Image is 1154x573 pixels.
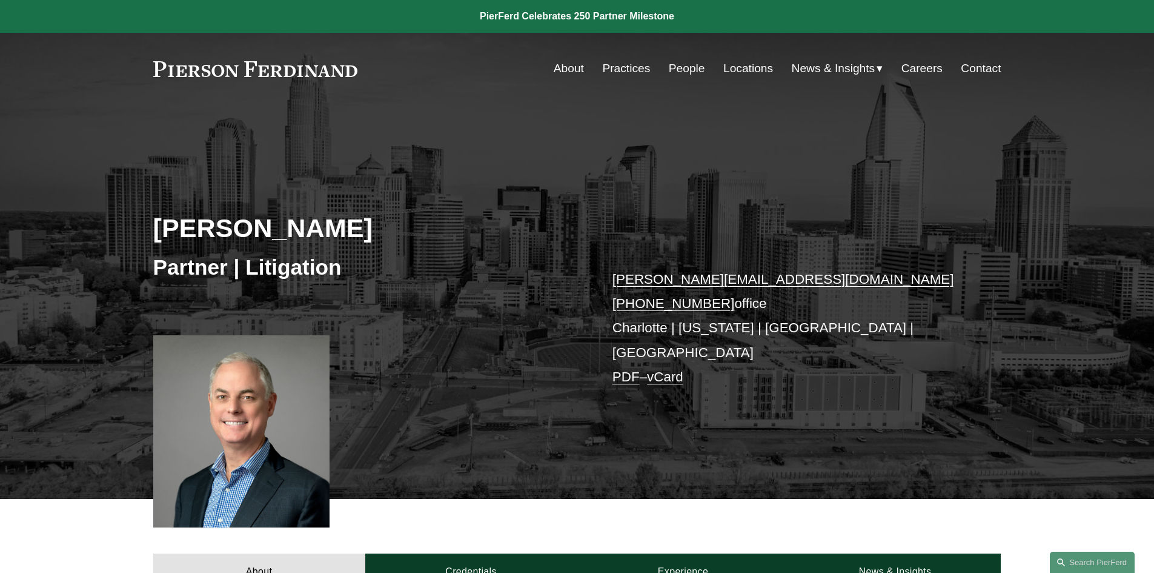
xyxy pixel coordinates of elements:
[723,57,773,80] a: Locations
[669,57,705,80] a: People
[153,254,577,281] h3: Partner | Litigation
[612,272,954,287] a: [PERSON_NAME][EMAIL_ADDRESS][DOMAIN_NAME]
[554,57,584,80] a: About
[792,57,883,80] a: folder dropdown
[612,267,966,390] p: office Charlotte | [US_STATE] | [GEOGRAPHIC_DATA] | [GEOGRAPHIC_DATA] –
[647,369,683,384] a: vCard
[961,57,1001,80] a: Contact
[612,369,640,384] a: PDF
[602,57,650,80] a: Practices
[901,57,943,80] a: Careers
[612,296,735,311] a: [PHONE_NUMBER]
[792,58,875,79] span: News & Insights
[1050,552,1135,573] a: Search this site
[153,212,577,244] h2: [PERSON_NAME]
